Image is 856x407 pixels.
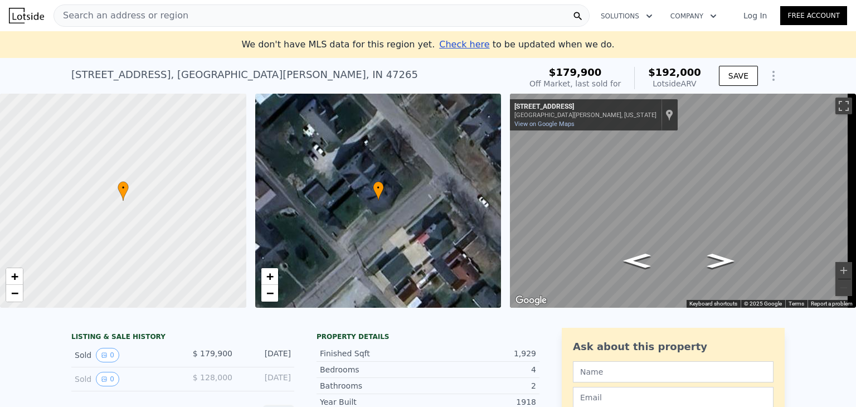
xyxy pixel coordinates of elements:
div: LISTING & SALE HISTORY [71,332,294,343]
button: Zoom in [835,262,852,279]
button: Solutions [592,6,662,26]
span: − [11,286,18,300]
span: • [373,183,384,193]
a: Open this area in Google Maps (opens a new window) [513,293,549,308]
span: © 2025 Google [744,301,782,307]
span: $192,000 [648,66,701,78]
img: Google [513,293,549,308]
a: Log In [730,10,780,21]
div: • [118,181,129,201]
div: [DATE] [241,372,291,386]
a: Show location on map [665,109,673,121]
button: Zoom out [835,279,852,296]
span: Search an address or region [54,9,188,22]
a: Terms (opens in new tab) [789,301,804,307]
div: Sold [75,348,174,362]
a: Free Account [780,6,847,25]
path: Go Northeast, Lincoln St [695,250,746,272]
div: to be updated when we do. [439,38,614,51]
span: $ 179,900 [193,349,232,358]
a: Zoom out [6,285,23,302]
path: Go Southwest, Lincoln St [612,250,663,272]
div: [STREET_ADDRESS] , [GEOGRAPHIC_DATA][PERSON_NAME] , IN 47265 [71,67,418,83]
button: Show Options [762,65,785,87]
span: − [266,286,273,300]
div: Off Market, last sold for [529,78,621,89]
a: View on Google Maps [514,120,575,128]
a: Zoom out [261,285,278,302]
a: Zoom in [6,268,23,285]
div: Bathrooms [320,380,428,391]
button: SAVE [719,66,758,86]
div: Bedrooms [320,364,428,375]
span: + [11,269,18,283]
div: Property details [317,332,539,341]
div: Ask about this property [573,339,774,355]
button: View historical data [96,372,119,386]
span: $179,900 [549,66,602,78]
button: View historical data [96,348,119,362]
div: 1,929 [428,348,536,359]
div: 4 [428,364,536,375]
div: [DATE] [241,348,291,362]
button: Company [662,6,726,26]
button: Toggle fullscreen view [835,98,852,114]
span: Check here [439,39,489,50]
a: Zoom in [261,268,278,285]
div: We don't have MLS data for this region yet. [241,38,614,51]
img: Lotside [9,8,44,23]
span: • [118,183,129,193]
span: $ 128,000 [193,373,232,382]
a: Report a problem [811,301,853,307]
div: Lotside ARV [648,78,701,89]
div: Sold [75,372,174,386]
input: Name [573,361,774,382]
div: Map [510,94,856,308]
div: Street View [510,94,856,308]
div: [GEOGRAPHIC_DATA][PERSON_NAME], [US_STATE] [514,112,656,119]
button: Keyboard shortcuts [689,300,737,308]
div: 2 [428,380,536,391]
div: Finished Sqft [320,348,428,359]
div: • [373,181,384,201]
div: [STREET_ADDRESS] [514,103,656,112]
span: + [266,269,273,283]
